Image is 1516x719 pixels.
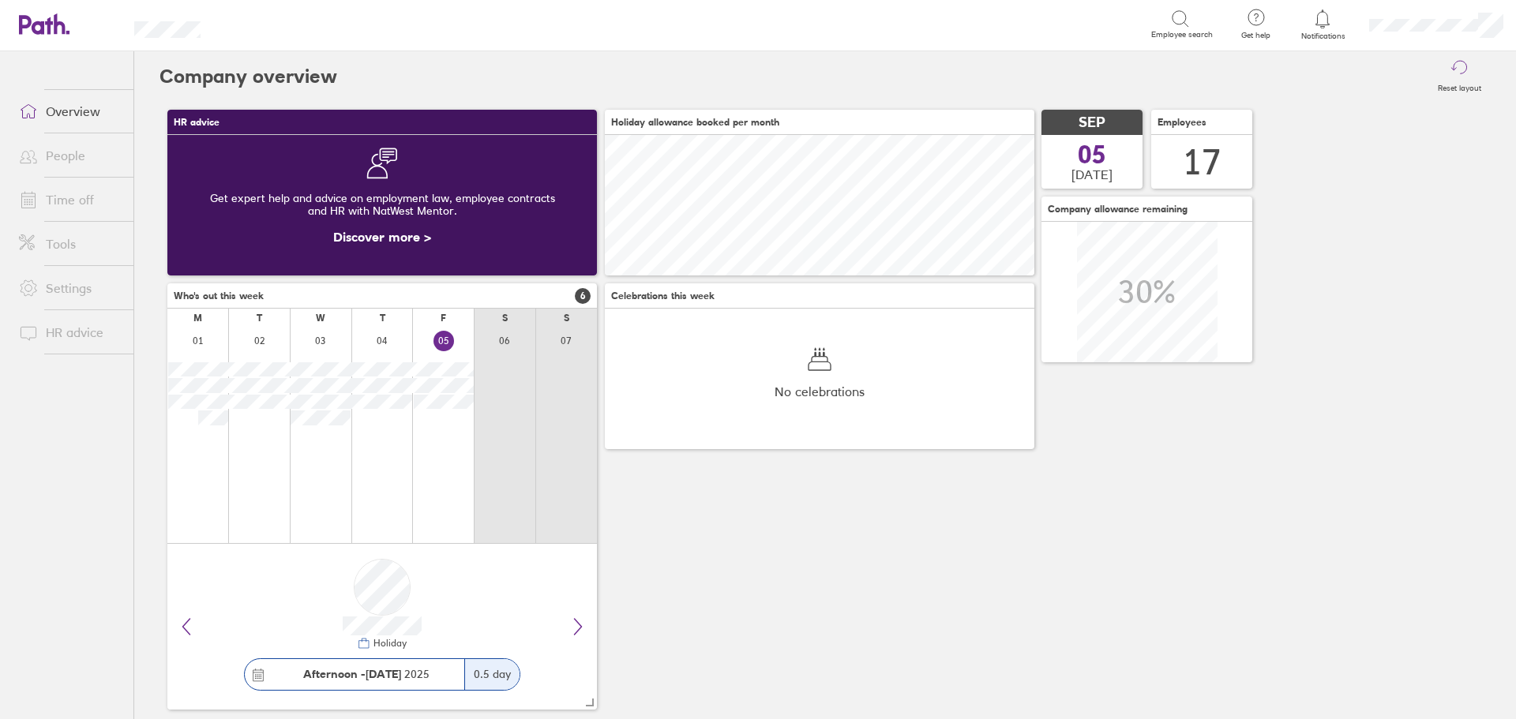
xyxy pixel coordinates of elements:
span: Who's out this week [174,290,264,301]
h2: Company overview [159,51,337,102]
div: T [380,313,385,324]
span: 2025 [303,668,430,680]
a: Discover more > [333,229,431,245]
a: HR advice [6,316,133,348]
div: Search [243,17,283,31]
div: Holiday [370,638,407,649]
div: S [502,313,508,324]
span: Employees [1158,117,1206,128]
span: HR advice [174,117,220,128]
span: Employee search [1151,30,1213,39]
button: Reset layout [1428,51,1491,102]
span: SEP [1079,114,1105,131]
div: T [257,313,262,324]
a: Settings [6,272,133,304]
span: 05 [1078,142,1106,167]
span: No celebrations [775,384,865,399]
span: Holiday allowance booked per month [611,117,779,128]
span: Celebrations this week [611,290,715,301]
strong: Afternoon - [303,667,366,681]
div: F [441,313,446,324]
a: Notifications [1297,8,1349,41]
span: Get help [1230,31,1281,40]
div: S [564,313,569,324]
a: People [6,140,133,171]
div: 0.5 day [464,659,520,690]
strong: [DATE] [366,667,401,681]
a: Time off [6,184,133,215]
span: [DATE] [1071,167,1113,182]
span: Company allowance remaining [1048,204,1188,215]
div: 17 [1183,142,1221,182]
a: Tools [6,228,133,260]
span: Notifications [1297,32,1349,41]
div: M [193,313,202,324]
div: Get expert help and advice on employment law, employee contracts and HR with NatWest Mentor. [180,179,584,230]
label: Reset layout [1428,79,1491,93]
div: W [316,313,325,324]
span: 6 [575,288,591,304]
a: Overview [6,95,133,127]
